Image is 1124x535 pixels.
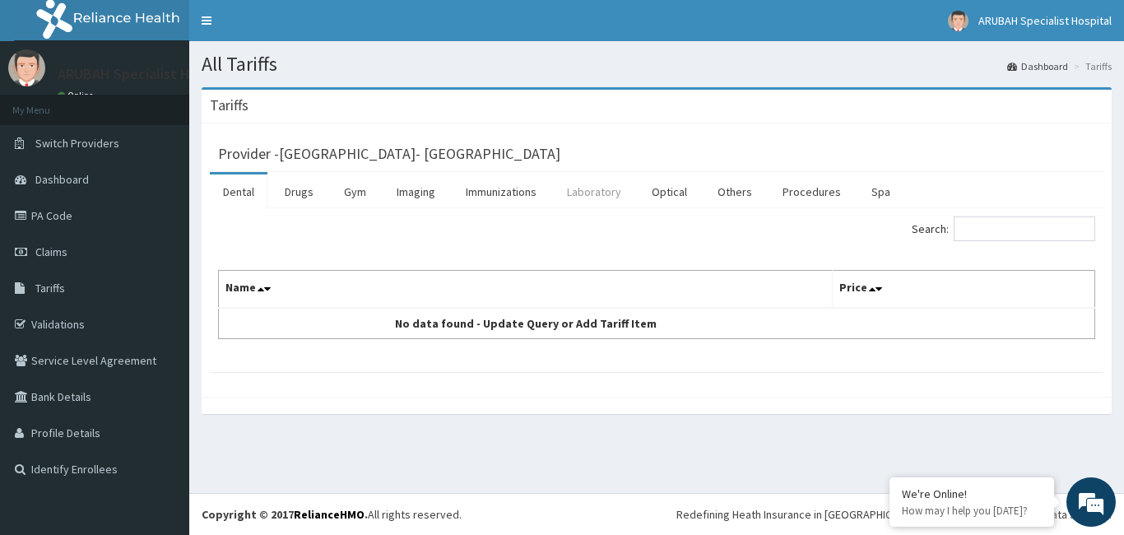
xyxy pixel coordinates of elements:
span: ARUBAH Specialist Hospital [978,13,1112,28]
strong: Copyright © 2017 . [202,507,368,522]
p: How may I help you today? [902,504,1042,518]
a: Others [704,174,765,209]
th: Name [219,271,833,309]
a: Dashboard [1007,59,1068,73]
span: Claims [35,244,67,259]
h3: Tariffs [210,98,248,113]
a: Online [58,90,97,101]
span: Dashboard [35,172,89,187]
span: Tariffs [35,281,65,295]
img: User Image [8,49,45,86]
footer: All rights reserved. [189,493,1124,535]
a: Immunizations [453,174,550,209]
img: User Image [948,11,968,31]
a: Optical [639,174,700,209]
div: Redefining Heath Insurance in [GEOGRAPHIC_DATA] using Telemedicine and Data Science! [676,506,1112,523]
a: Spa [858,174,903,209]
a: RelianceHMO [294,507,365,522]
th: Price [832,271,1095,309]
label: Search: [912,216,1095,241]
div: We're Online! [902,486,1042,501]
td: No data found - Update Query or Add Tariff Item [219,308,833,339]
a: Imaging [383,174,448,209]
h3: Provider - [GEOGRAPHIC_DATA]- [GEOGRAPHIC_DATA] [218,147,560,161]
a: Drugs [272,174,327,209]
a: Gym [331,174,379,209]
h1: All Tariffs [202,53,1112,75]
a: Laboratory [554,174,634,209]
a: Procedures [769,174,854,209]
li: Tariffs [1070,59,1112,73]
a: Dental [210,174,267,209]
input: Search: [954,216,1095,241]
p: ARUBAH Specialist Hospital [58,67,235,81]
span: Switch Providers [35,136,119,151]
